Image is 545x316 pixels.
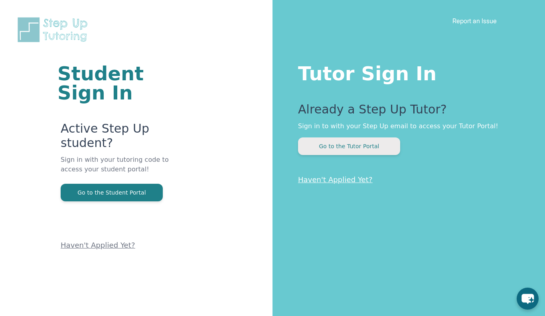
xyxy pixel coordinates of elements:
[61,121,177,155] p: Active Step Up student?
[298,61,513,83] h1: Tutor Sign In
[298,142,400,150] a: Go to the Tutor Portal
[298,102,513,121] p: Already a Step Up Tutor?
[61,184,163,201] button: Go to the Student Portal
[61,189,163,196] a: Go to the Student Portal
[298,175,373,184] a: Haven't Applied Yet?
[298,137,400,155] button: Go to the Tutor Portal
[16,16,93,44] img: Step Up Tutoring horizontal logo
[517,288,539,310] button: chat-button
[57,64,177,102] h1: Student Sign In
[61,241,135,249] a: Haven't Applied Yet?
[298,121,513,131] p: Sign in to with your Step Up email to access your Tutor Portal!
[452,17,497,25] a: Report an Issue
[61,155,177,184] p: Sign in with your tutoring code to access your student portal!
